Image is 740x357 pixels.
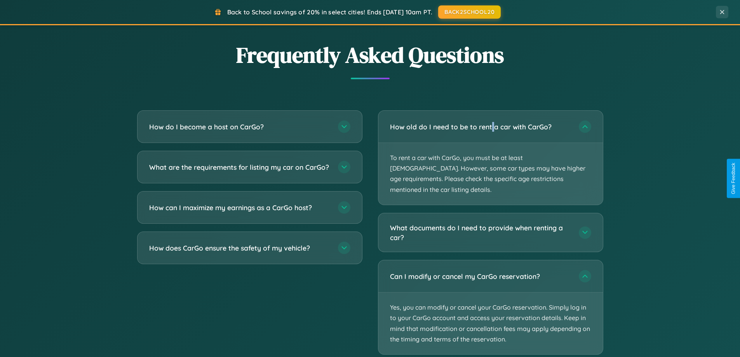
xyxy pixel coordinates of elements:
p: To rent a car with CarGo, you must be at least [DEMOGRAPHIC_DATA]. However, some car types may ha... [378,143,603,205]
h3: What documents do I need to provide when renting a car? [390,223,571,242]
p: Yes, you can modify or cancel your CarGo reservation. Simply log in to your CarGo account and acc... [378,293,603,354]
span: Back to School savings of 20% in select cities! Ends [DATE] 10am PT. [227,8,432,16]
h3: What are the requirements for listing my car on CarGo? [149,162,330,172]
h3: How old do I need to be to rent a car with CarGo? [390,122,571,132]
button: BACK2SCHOOL20 [438,5,501,19]
h3: How do I become a host on CarGo? [149,122,330,132]
div: Give Feedback [731,163,736,194]
h3: How does CarGo ensure the safety of my vehicle? [149,243,330,253]
h2: Frequently Asked Questions [137,40,603,70]
h3: How can I maximize my earnings as a CarGo host? [149,203,330,212]
h3: Can I modify or cancel my CarGo reservation? [390,272,571,281]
